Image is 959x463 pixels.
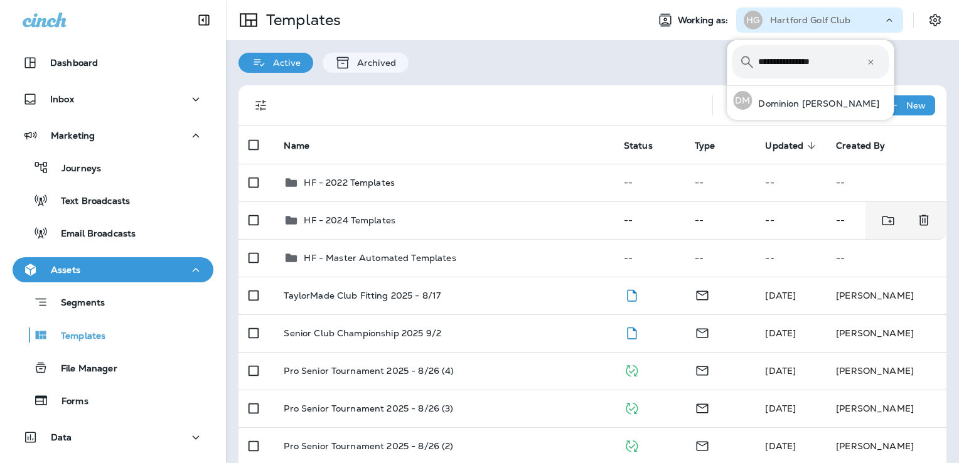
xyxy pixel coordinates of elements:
span: Email [695,439,710,450]
span: Updated [765,140,820,151]
button: Text Broadcasts [13,187,213,213]
div: HG [744,11,763,29]
td: -- [614,201,685,239]
button: Journeys [13,154,213,181]
button: DMDominion [PERSON_NAME] [727,86,894,115]
span: Created By [836,141,885,151]
span: Email [695,326,710,338]
span: Type [695,141,715,151]
button: Marketing [13,123,213,148]
p: HF - 2022 Templates [304,178,395,188]
p: Data [51,432,72,442]
td: -- [614,164,685,201]
span: Caitlin Wilson [765,365,796,376]
span: Email [695,364,710,375]
span: Draft [624,289,640,300]
td: [PERSON_NAME] [826,352,946,390]
p: New [906,100,926,110]
td: -- [614,239,685,277]
td: -- [755,164,826,201]
p: Inbox [50,94,74,104]
span: Status [624,141,653,151]
td: [PERSON_NAME] [826,277,946,314]
button: Filters [249,93,274,118]
p: Marketing [51,130,95,141]
td: -- [826,164,946,201]
td: -- [826,201,911,239]
p: Templates [261,11,341,29]
div: DM [733,91,752,110]
td: [PERSON_NAME] [826,314,946,352]
p: Journeys [49,163,101,175]
p: TaylorMade Club Fitting 2025 - 8/17 [284,290,441,301]
p: Pro Senior Tournament 2025 - 8/26 (4) [284,366,454,376]
td: -- [755,239,826,277]
span: Caitlin Wilson [765,290,796,301]
td: -- [755,201,826,239]
td: [PERSON_NAME] [826,390,946,427]
p: Segments [48,297,105,310]
span: Type [695,140,732,151]
p: HF - Master Automated Templates [304,253,456,263]
span: Caitlin Wilson [765,403,796,414]
p: Forms [49,396,88,408]
span: Name [284,141,309,151]
td: -- [826,239,946,277]
p: Assets [51,265,80,275]
button: Assets [13,257,213,282]
p: Archived [351,58,396,68]
span: Created By [836,140,901,151]
td: -- [685,164,756,201]
span: Updated [765,141,803,151]
button: Email Broadcasts [13,220,213,246]
span: Caitlin Wilson [765,327,796,339]
p: Email Broadcasts [48,228,136,240]
span: Status [624,140,669,151]
td: -- [685,201,756,239]
p: File Manager [48,363,117,375]
button: Templates [13,322,213,348]
p: Templates [48,331,105,343]
button: Forms [13,387,213,413]
span: Caitlin Wilson [765,440,796,452]
p: Dominion [PERSON_NAME] [752,98,879,109]
p: Hartford Golf Club [770,15,851,25]
p: Pro Senior Tournament 2025 - 8/26 (2) [284,441,453,451]
button: Move to folder [876,208,901,233]
span: Name [284,140,326,151]
span: Published [624,439,640,450]
button: File Manager [13,354,213,381]
button: Search Templates [723,93,748,118]
span: Published [624,364,640,375]
span: Email [695,402,710,413]
button: Inbox [13,87,213,112]
span: Email [695,289,710,300]
p: Dashboard [50,58,98,68]
p: Text Broadcasts [48,196,130,208]
p: Pro Senior Tournament 2025 - 8/26 (3) [284,403,453,413]
button: Delete [911,208,936,233]
span: Working as: [678,15,731,26]
p: Active [267,58,301,68]
td: -- [685,239,756,277]
p: HF - 2024 Templates [304,215,395,225]
button: Settings [924,9,946,31]
span: Published [624,402,640,413]
button: Segments [13,289,213,316]
button: Dashboard [13,50,213,75]
span: Draft [624,326,640,338]
p: Senior Club Championship 2025 9/2 [284,328,441,338]
button: Data [13,425,213,450]
button: Collapse Sidebar [186,8,222,33]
